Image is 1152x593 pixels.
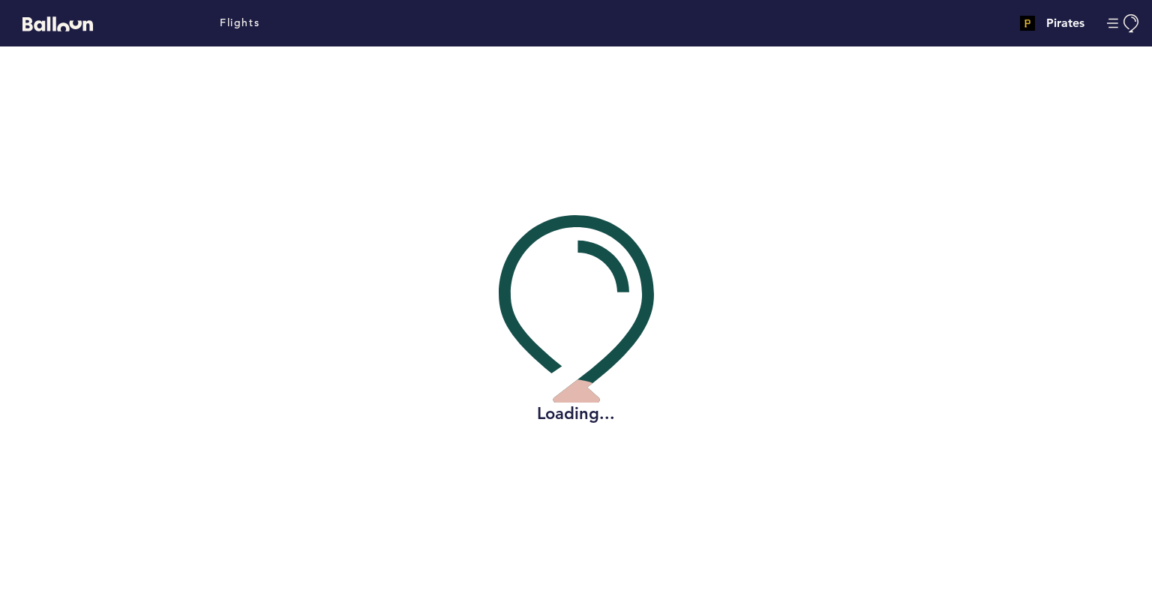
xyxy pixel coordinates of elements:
button: Manage Account [1107,14,1141,33]
h4: Pirates [1046,14,1084,32]
a: Flights [220,15,259,31]
a: Balloon [11,15,93,31]
h2: Loading... [499,403,654,425]
svg: Balloon [22,16,93,31]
